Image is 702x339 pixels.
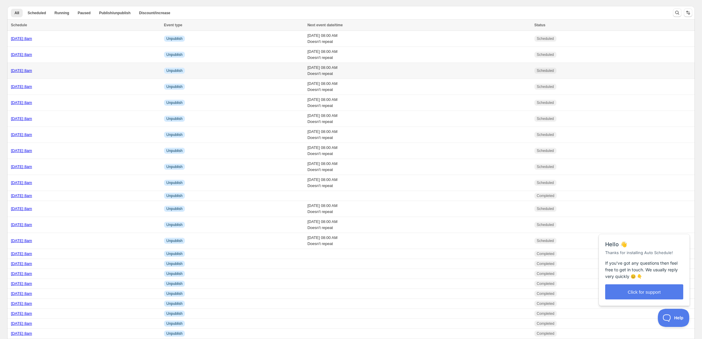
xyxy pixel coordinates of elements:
span: Completed [537,291,554,296]
td: [DATE] 08:00 AM Doesn't repeat [306,127,533,143]
span: Completed [537,271,554,276]
span: Unpublish [166,100,182,105]
a: [DATE] 8am [11,148,32,153]
a: [DATE] 8am [11,271,32,276]
span: Completed [537,321,554,326]
span: Unpublish [166,261,182,266]
td: [DATE] 08:00 AM Doesn't repeat [306,201,533,217]
span: Status [534,23,546,27]
button: Search and filter results [673,8,681,17]
a: [DATE] 8am [11,281,32,286]
a: [DATE] 8am [11,52,32,57]
td: [DATE] 08:00 AM Doesn't repeat [306,95,533,111]
a: [DATE] 8am [11,36,32,41]
span: Unpublish [166,52,182,57]
span: Scheduled [537,206,554,211]
span: Scheduled [537,36,554,41]
span: Unpublish [166,36,182,41]
a: [DATE] 8am [11,291,32,296]
span: Scheduled [537,222,554,227]
a: [DATE] 8am [11,238,32,243]
td: [DATE] 08:00 AM Doesn't repeat [306,111,533,127]
a: [DATE] 8am [11,261,32,266]
td: [DATE] 08:00 AM Doesn't repeat [306,143,533,159]
span: Completed [537,193,554,198]
td: [DATE] 08:00 AM Doesn't repeat [306,175,533,191]
span: Unpublish [166,331,182,336]
span: Unpublish [166,281,182,286]
span: Unpublish [166,193,182,198]
span: Scheduled [537,148,554,153]
a: [DATE] 8am [11,100,32,105]
a: [DATE] 8am [11,331,32,336]
span: Unpublish [166,206,182,211]
a: [DATE] 8am [11,164,32,169]
span: Scheduled [537,132,554,137]
a: [DATE] 8am [11,84,32,89]
span: Scheduled [537,68,554,73]
td: [DATE] 08:00 AM Doesn't repeat [306,79,533,95]
td: [DATE] 08:00 AM Doesn't repeat [306,63,533,79]
a: [DATE] 8am [11,68,32,73]
a: [DATE] 8am [11,116,32,121]
a: [DATE] 8am [11,180,32,185]
span: Completed [537,261,554,266]
span: Completed [537,301,554,306]
span: Completed [537,281,554,286]
span: Unpublish [166,311,182,316]
a: [DATE] 8am [11,193,32,198]
span: Unpublish [166,238,182,243]
iframe: Help Scout Beacon - Open [658,309,690,327]
a: [DATE] 8am [11,301,32,306]
span: Unpublish [166,148,182,153]
span: Unpublish [166,301,182,306]
span: Unpublish [166,164,182,169]
span: Discount/increase [139,11,170,15]
a: [DATE] 8am [11,206,32,211]
span: Scheduled [537,180,554,185]
span: Unpublish [166,271,182,276]
span: Completed [537,331,554,336]
span: Scheduled [537,164,554,169]
span: Schedule [11,23,27,27]
span: All [15,11,19,15]
span: Unpublish [166,222,182,227]
td: [DATE] 08:00 AM Doesn't repeat [306,217,533,233]
a: [DATE] 8am [11,222,32,227]
span: Scheduled [537,52,554,57]
span: Next event date/time [307,23,343,27]
a: [DATE] 8am [11,251,32,256]
span: Completed [537,311,554,316]
span: Unpublish [166,68,182,73]
a: [DATE] 8am [11,132,32,137]
span: Unpublish [166,180,182,185]
span: Running [54,11,69,15]
span: Scheduled [537,84,554,89]
span: Unpublish [166,132,182,137]
span: Publish/unpublish [99,11,130,15]
button: Sort the results [684,8,692,17]
span: Scheduled [537,238,554,243]
td: [DATE] 08:00 AM Doesn't repeat [306,47,533,63]
span: Scheduled [537,100,554,105]
a: [DATE] 8am [11,311,32,316]
span: Scheduled [537,116,554,121]
a: [DATE] 8am [11,321,32,326]
td: [DATE] 08:00 AM Doesn't repeat [306,233,533,249]
span: Scheduled [28,11,46,15]
span: Unpublish [166,291,182,296]
span: Event type [164,23,182,27]
iframe: Help Scout Beacon - Messages and Notifications [596,219,693,309]
span: Paused [78,11,91,15]
span: Completed [537,251,554,256]
span: Unpublish [166,116,182,121]
span: Unpublish [166,84,182,89]
span: Unpublish [166,321,182,326]
td: [DATE] 08:00 AM Doesn't repeat [306,159,533,175]
span: Unpublish [166,251,182,256]
td: [DATE] 08:00 AM Doesn't repeat [306,31,533,47]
